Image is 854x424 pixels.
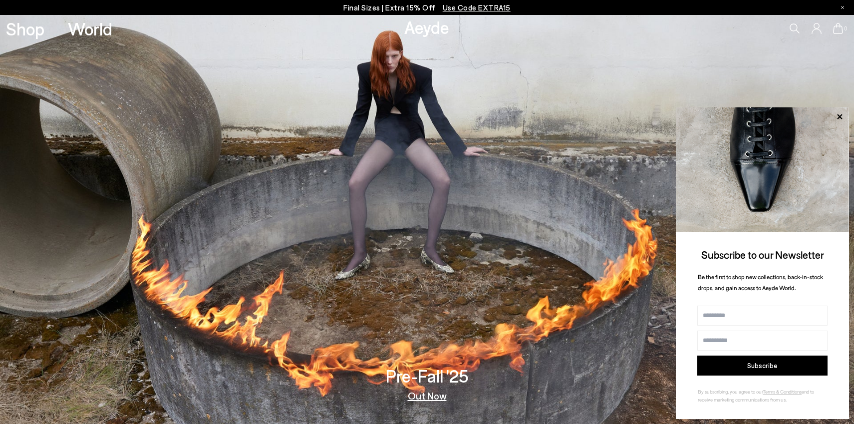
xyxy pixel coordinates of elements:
span: Navigate to /collections/ss25-final-sizes [443,3,511,12]
a: 0 [833,23,843,34]
a: Aeyde [404,16,449,37]
button: Subscribe [697,356,828,376]
img: ca3f721fb6ff708a270709c41d776025.jpg [676,107,849,232]
span: By subscribing, you agree to our [698,389,763,395]
a: Terms & Conditions [763,389,802,395]
a: Shop [6,20,44,37]
a: Out Now [408,391,447,401]
span: Subscribe to our Newsletter [701,248,824,261]
span: Be the first to shop new collections, back-in-stock drops, and gain access to Aeyde World. [698,273,823,292]
a: World [68,20,112,37]
p: Final Sizes | Extra 15% Off [343,1,511,14]
span: 0 [843,26,848,31]
h3: Pre-Fall '25 [386,367,469,385]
